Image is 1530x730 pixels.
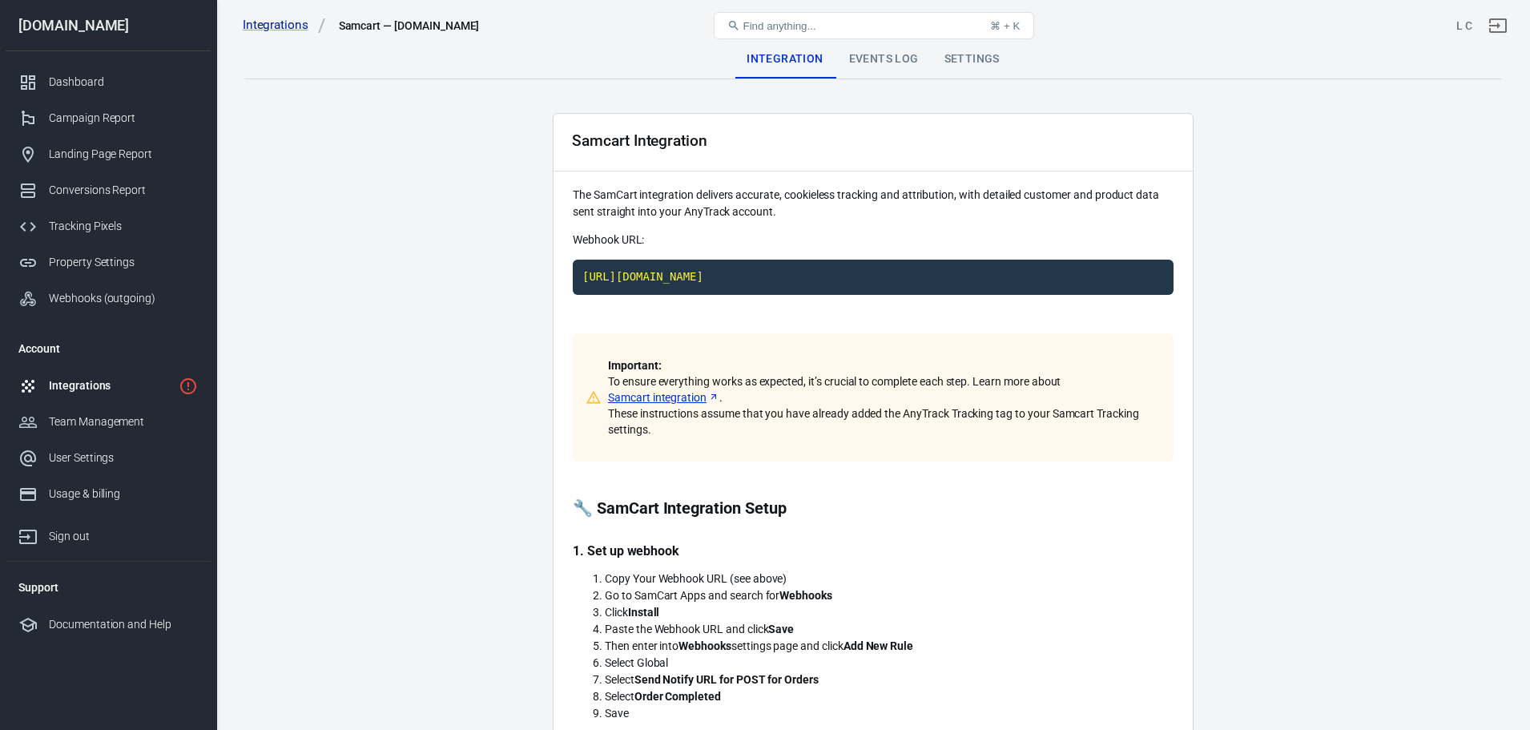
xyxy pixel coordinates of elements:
li: Copy Your Webhook URL (see above) [605,571,1174,587]
div: Team Management [49,413,198,430]
span: Find anything... [743,20,816,32]
div: Samcart Integration [572,132,707,149]
div: User Settings [49,450,198,466]
a: Integrations [243,17,326,34]
div: Events Log [836,40,932,79]
li: Paste the Webhook URL and click [605,621,1174,638]
a: Dashboard [6,64,211,100]
div: Documentation and Help [49,616,198,633]
a: Sign out [6,512,211,555]
div: [DOMAIN_NAME] [6,18,211,33]
div: Campaign Report [49,110,198,127]
div: Integrations [49,377,172,394]
a: Webhooks (outgoing) [6,280,211,317]
div: ⌘ + K [990,20,1020,32]
a: Property Settings [6,244,211,280]
a: User Settings [6,440,211,476]
div: Webhooks (outgoing) [49,290,198,307]
li: Click [605,604,1174,621]
p: 1. Set up webhook [573,542,1174,559]
p: The SamCart integration delivers accurate, cookieless tracking and attribution, with detailed cus... [573,187,1174,220]
a: Team Management [6,404,211,440]
div: Sign out [49,528,198,545]
strong: Order Completed [634,690,721,703]
a: Usage & billing [6,476,211,512]
div: Property Settings [49,254,198,271]
a: Tracking Pixels [6,208,211,244]
strong: Webhooks [678,639,731,652]
div: Usage & billing [49,486,198,502]
strong: Important: [608,359,662,372]
div: Landing Page Report [49,146,198,163]
li: Select [605,672,1174,688]
div: Settings [932,40,1013,79]
div: Samcart — treasurie.com [339,18,480,34]
li: Select [605,688,1174,705]
div: Dashboard [49,74,198,91]
li: Save [605,705,1174,722]
p: 🔧 SamCart Integration Setup [573,500,1174,517]
a: Landing Page Report [6,136,211,172]
strong: Add New Rule [844,639,913,652]
svg: 2 networks not verified yet [179,377,198,396]
div: Account id: D4JKF8u7 [1456,18,1472,34]
li: Support [6,568,211,607]
a: Samcart integration [608,389,719,405]
strong: Send Notify URL for POST for Orders [634,673,819,686]
a: Sign out [1479,6,1517,45]
div: Integration [734,40,835,79]
div: Tracking Pixels [49,218,198,235]
li: Select Global [605,655,1174,672]
strong: Install [628,606,660,619]
p: Webhook URL: [573,232,1174,248]
code: Click to copy [573,260,1174,295]
a: Integrations [6,368,211,404]
a: Campaign Report [6,100,211,136]
strong: Save [768,623,794,635]
li: Then enter into settings page and click [605,638,1174,655]
li: Account [6,329,211,368]
li: Go to SamCart Apps and search for [605,587,1174,604]
p: To ensure everything works as expected, it’s crucial to complete each step. Learn more about . Th... [608,357,1154,438]
div: Conversions Report [49,182,198,199]
button: Find anything...⌘ + K [714,12,1034,39]
strong: Webhooks [779,589,832,602]
a: Conversions Report [6,172,211,208]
